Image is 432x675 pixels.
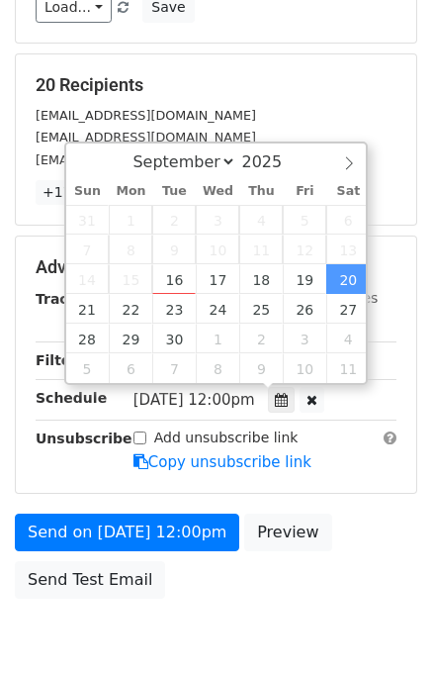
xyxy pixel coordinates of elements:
span: Mon [109,185,152,198]
span: August 31, 2025 [66,205,110,235]
span: September 12, 2025 [283,235,326,264]
h5: 20 Recipients [36,74,396,96]
span: Thu [239,185,283,198]
strong: Schedule [36,390,107,406]
span: October 1, 2025 [196,324,239,353]
h5: Advanced [36,256,396,278]
a: Send Test Email [15,561,165,599]
span: September 27, 2025 [326,294,370,324]
span: Tue [152,185,196,198]
span: October 3, 2025 [283,324,326,353]
span: September 28, 2025 [66,324,110,353]
strong: Tracking [36,291,102,307]
small: [EMAIL_ADDRESS][DOMAIN_NAME] [36,130,256,145]
strong: Unsubscribe [36,431,132,446]
span: September 16, 2025 [152,264,196,294]
span: September 3, 2025 [196,205,239,235]
input: Year [236,152,307,171]
span: September 2, 2025 [152,205,196,235]
strong: Filters [36,352,86,368]
span: September 4, 2025 [239,205,283,235]
span: Sun [66,185,110,198]
small: [EMAIL_ADDRESS][DOMAIN_NAME] [36,108,256,123]
span: September 20, 2025 [326,264,370,294]
span: September 14, 2025 [66,264,110,294]
span: September 19, 2025 [283,264,326,294]
span: September 1, 2025 [109,205,152,235]
a: Send on [DATE] 12:00pm [15,514,239,551]
span: September 23, 2025 [152,294,196,324]
span: September 5, 2025 [283,205,326,235]
span: September 18, 2025 [239,264,283,294]
a: Copy unsubscribe link [133,453,311,471]
span: September 25, 2025 [239,294,283,324]
span: October 6, 2025 [109,353,152,383]
span: September 30, 2025 [152,324,196,353]
a: +17 more [36,180,119,205]
span: September 6, 2025 [326,205,370,235]
span: September 9, 2025 [152,235,196,264]
span: October 7, 2025 [152,353,196,383]
iframe: Chat Widget [333,580,432,675]
span: September 17, 2025 [196,264,239,294]
span: September 21, 2025 [66,294,110,324]
span: October 11, 2025 [326,353,370,383]
label: Add unsubscribe link [154,428,299,448]
span: Wed [196,185,239,198]
span: October 4, 2025 [326,324,370,353]
span: September 29, 2025 [109,324,152,353]
span: September 11, 2025 [239,235,283,264]
span: September 22, 2025 [109,294,152,324]
small: [EMAIL_ADDRESS][DOMAIN_NAME] [36,152,256,167]
span: Sat [326,185,370,198]
span: October 10, 2025 [283,353,326,383]
span: Fri [283,185,326,198]
span: September 13, 2025 [326,235,370,264]
span: October 9, 2025 [239,353,283,383]
span: October 5, 2025 [66,353,110,383]
span: October 8, 2025 [196,353,239,383]
span: September 24, 2025 [196,294,239,324]
span: September 26, 2025 [283,294,326,324]
span: October 2, 2025 [239,324,283,353]
span: September 7, 2025 [66,235,110,264]
span: September 10, 2025 [196,235,239,264]
a: Preview [244,514,331,551]
span: September 8, 2025 [109,235,152,264]
span: [DATE] 12:00pm [133,391,255,409]
span: September 15, 2025 [109,264,152,294]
